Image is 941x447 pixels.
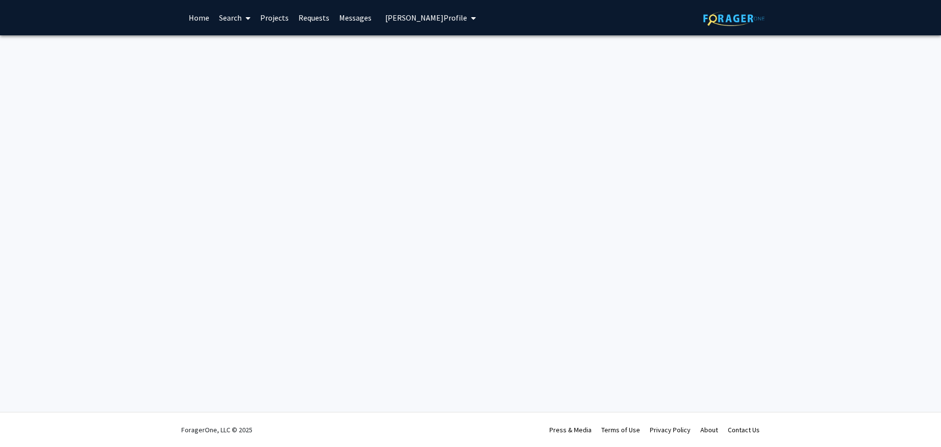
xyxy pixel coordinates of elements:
a: Terms of Use [601,425,640,434]
a: Requests [294,0,334,35]
a: Privacy Policy [650,425,691,434]
span: [PERSON_NAME] Profile [385,13,467,23]
a: Home [184,0,214,35]
a: About [700,425,718,434]
a: Contact Us [728,425,760,434]
a: Search [214,0,255,35]
div: ForagerOne, LLC © 2025 [181,413,252,447]
a: Messages [334,0,376,35]
a: Projects [255,0,294,35]
a: Press & Media [549,425,592,434]
img: ForagerOne Logo [703,11,765,26]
